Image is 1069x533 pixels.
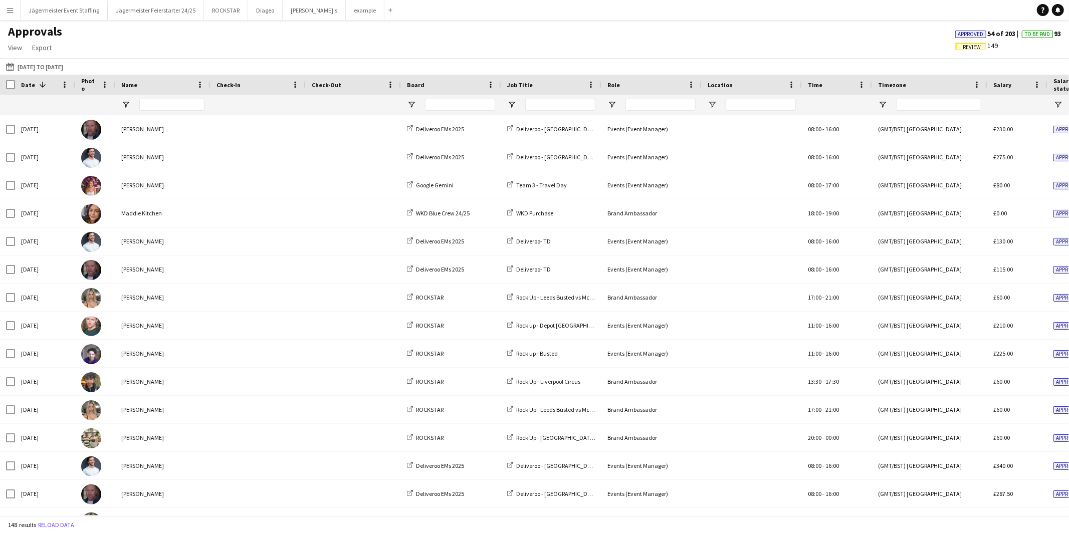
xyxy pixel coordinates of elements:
span: ROCKSTAR [416,294,444,301]
div: Events (Event Manager) [601,480,702,507]
span: 11:00 [808,322,821,329]
span: Deliveroo EMs 2025 [416,265,464,273]
input: Timezone Filter Input [896,99,981,111]
button: example [346,1,384,20]
button: Diageo [248,1,283,20]
div: Events (Event Manager) [601,143,702,171]
div: (GMT/BST) [GEOGRAPHIC_DATA] [872,115,987,143]
div: Brand Ambassador [601,284,702,311]
div: Brand Ambassador [601,396,702,423]
a: Export [28,41,56,54]
button: Open Filter Menu [607,100,616,109]
span: 16:00 [825,265,839,273]
div: Maddie Kitchen [115,199,210,227]
a: Deliveroo - [GEOGRAPHIC_DATA] - FDR+ Half TD [507,490,637,497]
img: Millie Sullivan [81,400,101,420]
span: WKD Blue Crew 24/25 [416,209,470,217]
div: [PERSON_NAME] [115,227,210,255]
span: Check-Out [312,81,341,89]
img: James Whitehurst [81,148,101,168]
a: Deliveroo - [GEOGRAPHIC_DATA] - FDR [507,125,613,133]
div: [DATE] [15,255,75,283]
div: [PERSON_NAME] [115,452,210,479]
button: Open Filter Menu [1053,100,1062,109]
span: 17:30 [825,378,839,385]
a: Rock Up - [GEOGRAPHIC_DATA] WHP [507,434,608,441]
div: [DATE] [15,115,75,143]
span: 16:00 [825,322,839,329]
span: Salary [993,81,1011,89]
div: (GMT/BST) [GEOGRAPHIC_DATA] [872,171,987,199]
span: Job Title [507,81,533,89]
span: 17:00 [808,294,821,301]
span: - [822,125,824,133]
button: [DATE] to [DATE] [4,61,65,73]
span: £130.00 [993,237,1013,245]
span: 08:00 [808,265,821,273]
span: Export [32,43,52,52]
div: [DATE] [15,171,75,199]
div: (GMT/BST) [GEOGRAPHIC_DATA] [872,143,987,171]
a: Deliveroo EMs 2025 [407,237,464,245]
button: Open Filter Menu [121,100,130,109]
span: - [822,294,824,301]
input: Board Filter Input [425,99,495,111]
span: £287.50 [993,490,1013,497]
span: To Be Paid [1025,31,1050,38]
span: - [822,153,824,161]
a: ROCKSTAR [407,322,444,329]
img: Lee Thompson [81,484,101,504]
span: Rock Up - Leeds Busted vs McFly [516,294,597,301]
a: Rock Up - Liverpool Circus [507,378,580,385]
span: Deliveroo - [GEOGRAPHIC_DATA] - FDR + Half TD [516,462,638,469]
span: - [822,350,824,357]
span: £60.00 [993,378,1010,385]
div: Brand Ambassador [601,368,702,395]
div: (GMT/BST) [GEOGRAPHIC_DATA] [872,284,987,311]
a: Deliveroo - [GEOGRAPHIC_DATA] - FDR + Half TD [507,462,638,469]
span: Name [121,81,137,89]
span: Board [407,81,424,89]
span: 93 [1022,29,1061,38]
a: View [4,41,26,54]
a: WKD Purchase [507,209,553,217]
div: [DATE] [15,284,75,311]
span: 08:00 [808,490,821,497]
div: [PERSON_NAME] [115,284,210,311]
img: Millie Sullivan [81,288,101,308]
div: [PERSON_NAME] [115,396,210,423]
img: Lee Thompson [81,260,101,280]
span: 16:00 [825,237,839,245]
span: £115.00 [993,265,1013,273]
div: (GMT/BST) [GEOGRAPHIC_DATA] [872,312,987,339]
img: William Domaille [81,428,101,448]
span: - [822,265,824,273]
button: [PERSON_NAME]'s [283,1,346,20]
div: [PERSON_NAME] [115,115,210,143]
img: James Whitehurst [81,232,101,252]
span: £0.00 [993,209,1007,217]
span: £340.00 [993,462,1013,469]
a: Deliveroo- TD [507,265,551,273]
img: Owais Hussain [81,372,101,392]
span: ROCKSTAR [416,434,444,441]
span: Rock up - Busted [516,350,558,357]
span: Deliveroo EMs 2025 [416,125,464,133]
button: Jägermeister Event Staffing [21,1,108,20]
div: (GMT/BST) [GEOGRAPHIC_DATA] [872,368,987,395]
span: 19:00 [825,209,839,217]
input: Job Title Filter Input [525,99,595,111]
img: Lee Thompson [81,120,101,140]
span: Deliveroo - [GEOGRAPHIC_DATA] - FDR+ Half TD [516,490,637,497]
div: [DATE] [15,143,75,171]
span: 00:00 [825,434,839,441]
div: Events (Event Manager) [601,340,702,367]
div: (GMT/BST) [GEOGRAPHIC_DATA] [872,452,987,479]
span: WKD Purchase [516,209,553,217]
a: Deliveroo- TD [507,237,551,245]
span: 20:00 [808,434,821,441]
div: [PERSON_NAME] [115,424,210,451]
span: - [822,209,824,217]
div: Events (Event Manager) [601,452,702,479]
span: Deliveroo - [GEOGRAPHIC_DATA] - FDR [516,153,613,161]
